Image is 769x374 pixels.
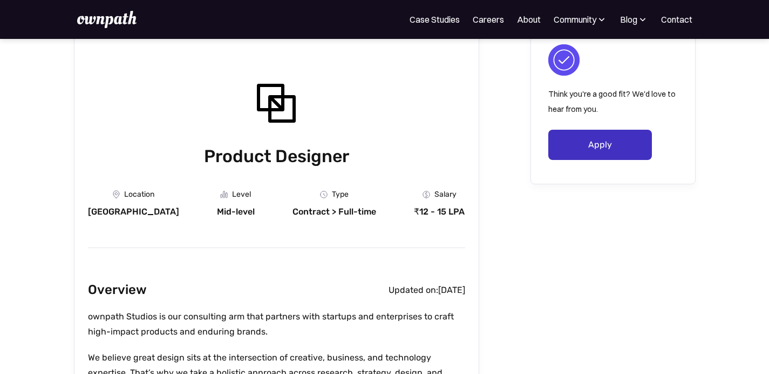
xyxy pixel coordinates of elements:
img: Money Icon - Job Board X Webflow Template [423,191,430,198]
a: About [517,13,541,26]
div: Community [554,13,607,26]
a: Contact [661,13,692,26]
p: ownpath Studios is our consulting arm that partners with startups and enterprises to craft high-i... [88,309,465,339]
div: Contract > Full-time [292,206,376,217]
div: Salary [434,190,457,199]
div: [DATE] [438,285,465,296]
div: Mid-level [217,206,255,217]
div: Community [554,13,596,26]
img: Location Icon - Job Board X Webflow Template [113,190,120,199]
h2: Overview [88,279,147,300]
div: Type [332,190,349,199]
img: Graph Icon - Job Board X Webflow Template [220,191,228,198]
h1: Product Designer [88,144,465,169]
a: Apply [548,130,652,160]
div: Updated on: [389,285,438,296]
div: Blog [620,13,637,26]
div: [GEOGRAPHIC_DATA] [88,206,179,217]
div: ₹12 - 15 LPA [414,206,465,217]
a: Careers [473,13,504,26]
div: Location [124,190,154,199]
div: Blog [620,13,648,26]
p: Think you're a good fit? We'd love to hear from you. [548,86,678,117]
img: Clock Icon - Job Board X Webflow Template [320,191,328,198]
a: Case Studies [410,13,460,26]
div: Level [232,190,251,199]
